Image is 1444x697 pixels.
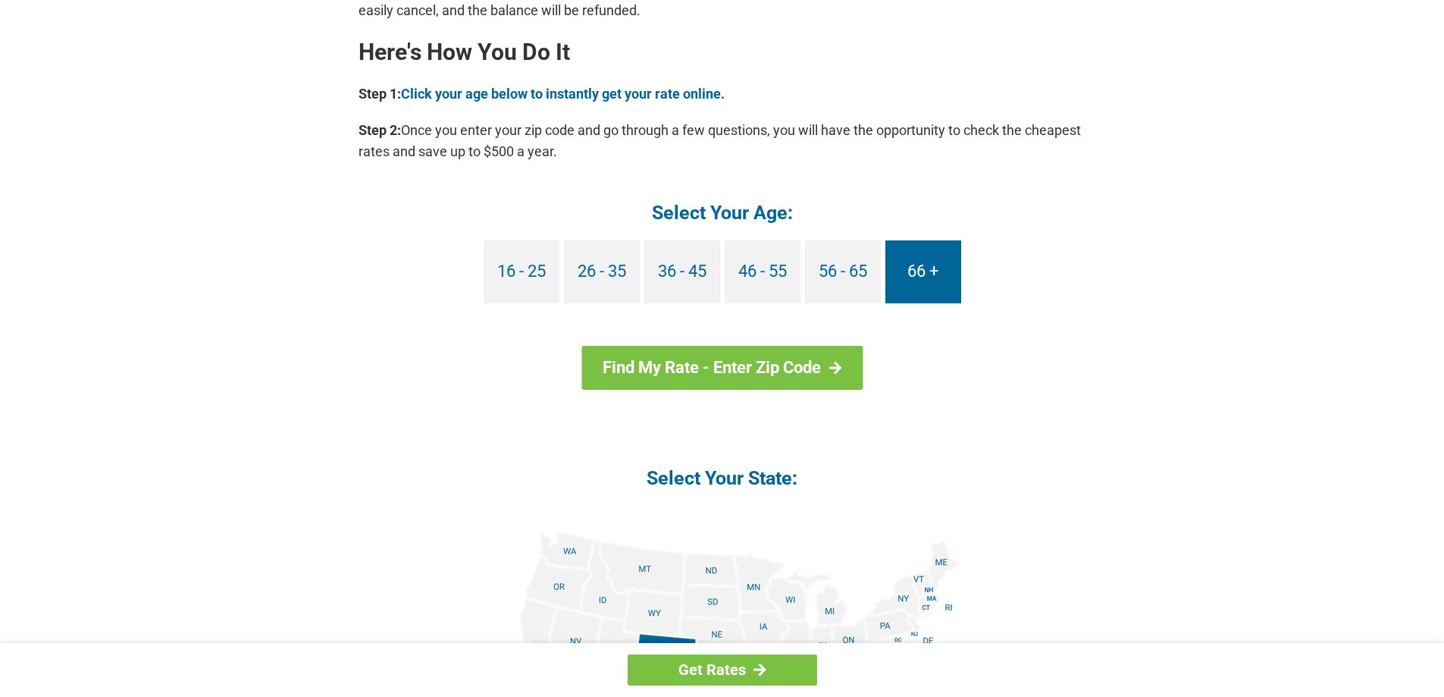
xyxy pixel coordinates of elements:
[805,240,881,303] a: 56 - 65
[564,240,640,303] a: 26 - 35
[484,240,559,303] a: 16 - 25
[359,120,1086,162] p: Once you enter your zip code and go through a few questions, you will have the opportunity to che...
[725,240,800,303] a: 46 - 55
[885,240,961,303] a: 66 +
[628,655,817,686] a: Get Rates
[359,86,401,102] b: Step 1:
[581,346,863,390] a: Find My Rate - Enter Zip Code
[359,200,1086,225] h4: Select Your Age:
[359,466,1086,491] h4: Select Your State:
[644,240,720,303] a: 36 - 45
[401,86,725,102] a: Click your age below to instantly get your rate online.
[359,40,1086,64] h2: Here's How You Do It
[359,122,401,138] b: Step 2:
